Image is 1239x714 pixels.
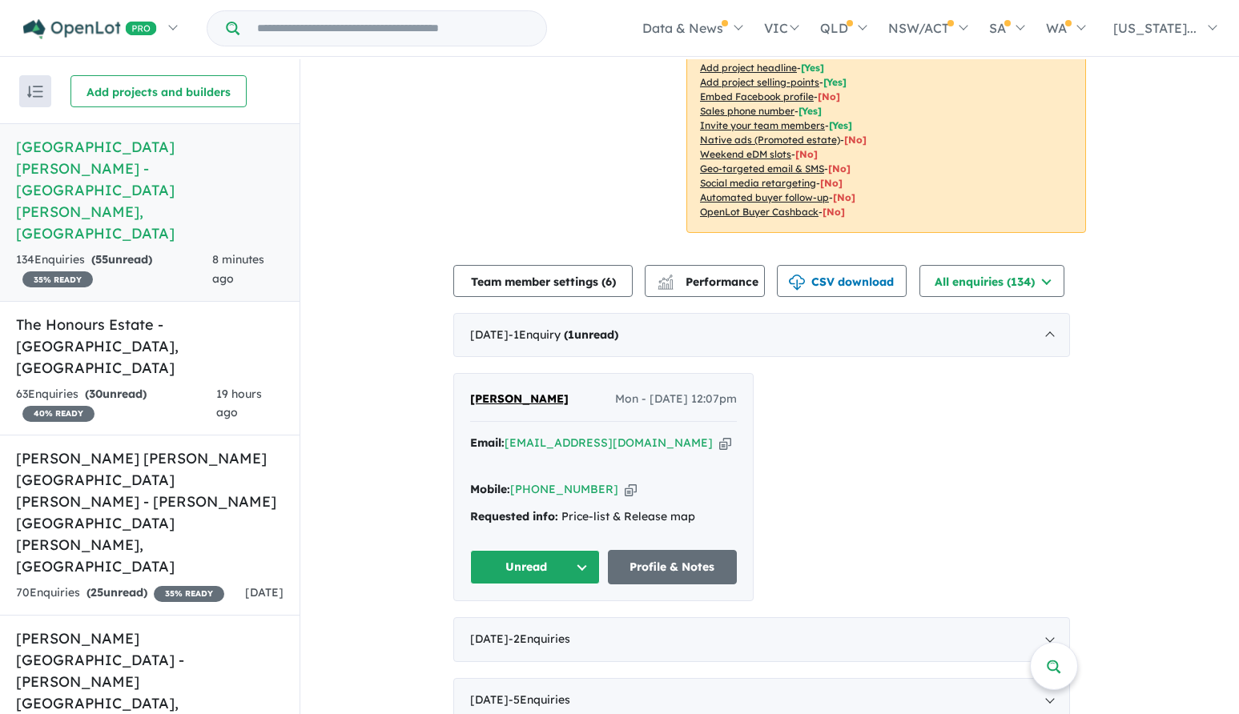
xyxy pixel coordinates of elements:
img: download icon [789,275,805,291]
div: Price-list & Release map [470,507,737,527]
div: 63 Enquir ies [16,385,216,423]
span: [No] [828,162,851,174]
u: Automated buyer follow-up [700,191,829,203]
span: [PERSON_NAME] [470,391,569,406]
a: [PERSON_NAME] [470,390,569,409]
div: 134 Enquir ies [16,251,212,289]
span: [No] [820,177,843,189]
span: [ Yes ] [831,47,854,59]
span: [No] [844,134,867,146]
u: Add project headline [700,62,797,74]
u: Display pricing information [700,47,827,59]
u: Geo-targeted email & SMS [700,162,824,174]
img: bar-chart.svg [658,279,674,290]
span: [ Yes ] [799,105,822,117]
span: [ Yes ] [801,62,824,74]
button: Team member settings (6) [453,265,633,297]
span: Mon - [DATE] 12:07pm [615,390,737,409]
h5: The Honours Estate - [GEOGRAPHIC_DATA] , [GEOGRAPHIC_DATA] [16,314,284,379]
span: - 2 Enquir ies [509,632,570,646]
div: [DATE] [453,617,1070,662]
u: Sales phone number [700,105,794,117]
div: [DATE] [453,313,1070,358]
u: Weekend eDM slots [700,148,791,160]
span: 40 % READY [22,406,95,422]
div: 70 Enquir ies [16,584,224,603]
span: 30 [89,387,103,401]
span: [DATE] [245,585,284,600]
h5: [GEOGRAPHIC_DATA][PERSON_NAME] - [GEOGRAPHIC_DATA][PERSON_NAME] , [GEOGRAPHIC_DATA] [16,136,284,244]
span: 25 [91,585,103,600]
button: CSV download [777,265,907,297]
span: 8 minutes ago [212,252,264,286]
span: 6 [605,275,612,289]
strong: ( unread) [86,585,147,600]
span: - 1 Enquir y [509,327,618,342]
a: Profile & Notes [608,550,738,584]
strong: Requested info: [470,509,558,523]
span: [ Yes ] [829,119,852,131]
strong: Email: [470,435,505,450]
button: Copy [625,481,637,498]
u: Invite your team members [700,119,825,131]
input: Try estate name, suburb, builder or developer [243,11,543,46]
span: 35 % READY [154,586,224,602]
button: Add projects and builders [70,75,247,107]
span: 35 % READY [22,271,93,287]
u: OpenLot Buyer Cashback [700,206,819,218]
strong: ( unread) [85,387,147,401]
span: [No] [795,148,818,160]
u: Native ads (Promoted estate) [700,134,840,146]
a: [EMAIL_ADDRESS][DOMAIN_NAME] [505,435,713,450]
h5: [PERSON_NAME] [PERSON_NAME][GEOGRAPHIC_DATA][PERSON_NAME] - [PERSON_NAME][GEOGRAPHIC_DATA][PERSON... [16,447,284,577]
span: [No] [823,206,845,218]
span: [No] [833,191,855,203]
img: sort.svg [27,86,43,98]
span: Performance [660,275,758,289]
img: Openlot PRO Logo White [23,19,157,39]
span: 55 [95,252,108,267]
button: Copy [719,435,731,451]
span: [ Yes ] [823,76,847,88]
span: 1 [568,327,574,342]
u: Social media retargeting [700,177,816,189]
button: All enquiries (134) [919,265,1064,297]
img: line-chart.svg [658,275,673,283]
button: Performance [645,265,765,297]
strong: ( unread) [564,327,618,342]
span: [ No ] [818,90,840,102]
u: Add project selling-points [700,76,819,88]
a: [PHONE_NUMBER] [510,482,618,496]
button: Unread [470,550,600,584]
strong: ( unread) [91,252,152,267]
span: - 5 Enquir ies [509,692,570,707]
span: 19 hours ago [216,387,262,420]
span: [US_STATE]... [1113,20,1197,36]
u: Embed Facebook profile [700,90,814,102]
strong: Mobile: [470,482,510,496]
